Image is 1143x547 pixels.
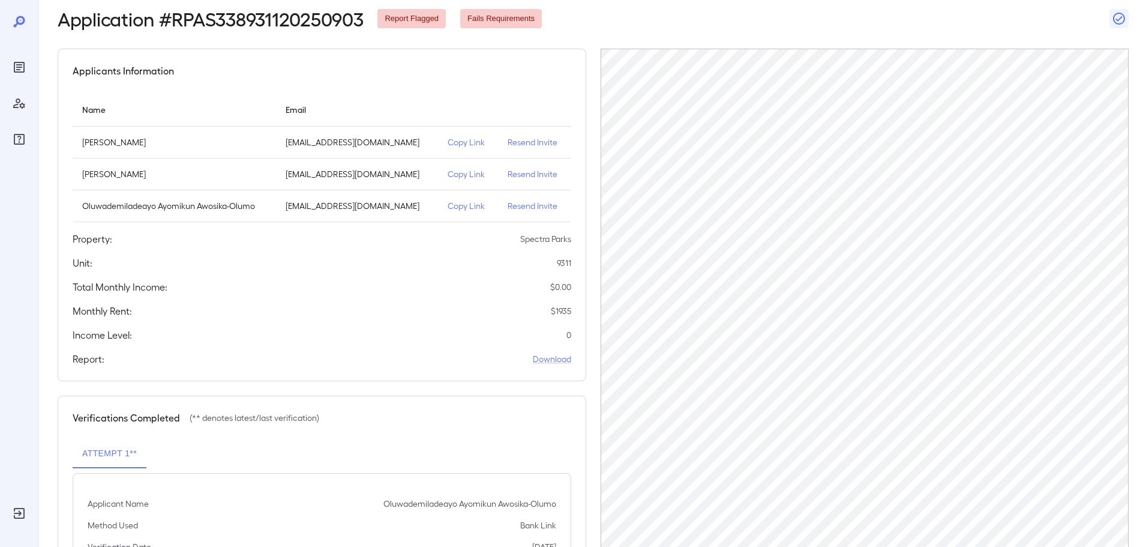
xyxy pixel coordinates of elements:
[377,13,446,25] span: Report Flagged
[73,64,174,78] h5: Applicants Information
[10,130,29,149] div: FAQ
[73,92,571,222] table: simple table
[566,329,571,341] p: 0
[508,200,562,212] p: Resend Invite
[82,136,266,148] p: [PERSON_NAME]
[88,519,138,531] p: Method Used
[286,168,428,180] p: [EMAIL_ADDRESS][DOMAIN_NAME]
[10,94,29,113] div: Manage Users
[550,281,571,293] p: $ 0.00
[520,233,571,245] p: Spectra Parks
[286,136,428,148] p: [EMAIL_ADDRESS][DOMAIN_NAME]
[276,92,438,127] th: Email
[73,328,132,342] h5: Income Level:
[383,498,556,510] p: Oluwademiladeayo Ayomikun Awosika-Olumo
[73,304,132,318] h5: Monthly Rent:
[73,232,112,246] h5: Property:
[460,13,542,25] span: Fails Requirements
[448,136,488,148] p: Copy Link
[73,92,276,127] th: Name
[1109,9,1129,28] button: Close Report
[448,168,488,180] p: Copy Link
[73,280,167,294] h5: Total Monthly Income:
[557,257,571,269] p: 9311
[10,58,29,77] div: Reports
[508,136,562,148] p: Resend Invite
[73,440,146,468] button: Attempt 1**
[82,200,266,212] p: Oluwademiladeayo Ayomikun Awosika-Olumo
[508,168,562,180] p: Resend Invite
[88,498,149,510] p: Applicant Name
[190,412,319,424] p: (** denotes latest/last verification)
[551,305,571,317] p: $ 1935
[82,168,266,180] p: [PERSON_NAME]
[286,200,428,212] p: [EMAIL_ADDRESS][DOMAIN_NAME]
[520,519,556,531] p: Bank Link
[448,200,488,212] p: Copy Link
[73,411,180,425] h5: Verifications Completed
[73,352,104,366] h5: Report:
[10,504,29,523] div: Log Out
[73,256,92,270] h5: Unit:
[58,8,363,29] h2: Application # RPAS338931120250903
[533,353,571,365] a: Download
